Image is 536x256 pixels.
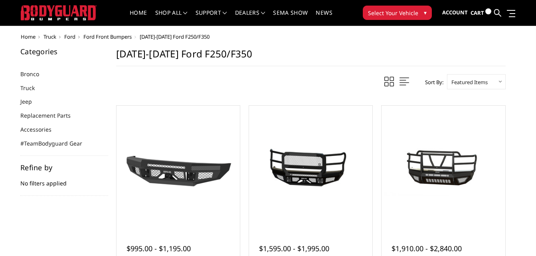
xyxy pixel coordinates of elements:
span: Select Your Vehicle [368,9,418,17]
a: shop all [155,10,188,26]
span: $1,910.00 - $2,840.00 [392,244,462,253]
span: $995.00 - $1,195.00 [127,244,191,253]
h1: [DATE]-[DATE] Ford F250/F350 [116,48,506,66]
span: [DATE]-[DATE] Ford F250/F350 [140,33,210,40]
span: Account [442,9,468,16]
a: Ford Front Bumpers [83,33,132,40]
img: BODYGUARD BUMPERS [21,5,97,20]
a: Home [130,10,147,26]
a: Home [21,33,36,40]
a: Dealers [235,10,265,26]
h5: Categories [20,48,108,55]
span: $1,595.00 - $1,995.00 [259,244,329,253]
span: ▾ [424,8,427,17]
div: No filters applied [20,164,108,196]
a: Truck [20,84,45,92]
button: Select Your Vehicle [363,6,432,20]
label: Sort By: [421,76,443,88]
a: Support [196,10,227,26]
a: Account [442,2,468,24]
a: Accessories [20,125,61,134]
a: 2017-2022 Ford F250-350 - FT Series - Base Front Bumper [119,108,238,227]
h5: Refine by [20,164,108,171]
a: 2017-2022 Ford F250-350 - FT Series - Extreme Front Bumper 2017-2022 Ford F250-350 - FT Series - ... [251,108,370,227]
a: Replacement Parts [20,111,81,120]
a: SEMA Show [273,10,308,26]
a: 2017-2022 Ford F250-350 - T2 Series - Extreme Front Bumper (receiver or winch) 2017-2022 Ford F25... [384,108,503,227]
a: News [316,10,332,26]
a: #TeamBodyguard Gear [20,139,92,148]
a: Truck [44,33,56,40]
span: Cart [471,9,484,16]
a: Jeep [20,97,42,106]
a: Cart [471,2,491,24]
img: 2017-2022 Ford F250-350 - FT Series - Base Front Bumper [119,134,238,201]
a: Bronco [20,70,49,78]
a: Ford [64,33,75,40]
